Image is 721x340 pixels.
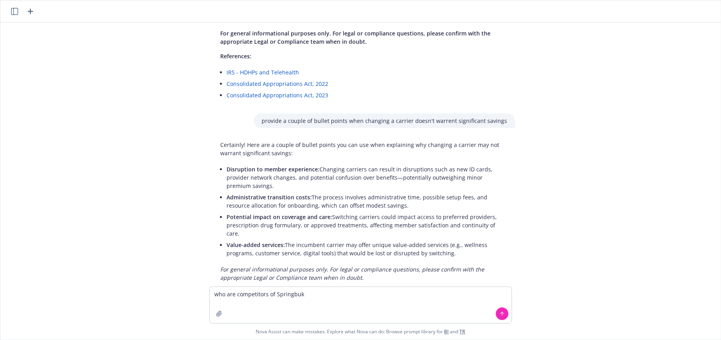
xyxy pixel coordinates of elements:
textarea: who are competitors of Springbuk [210,287,511,323]
a: IRS - HDHPs and Telehealth [227,69,299,76]
span: Value-added services: [227,241,285,249]
p: provide a couple of bullet points when changing a carrier doesn't warrent significant savings [262,117,507,125]
span: References: [220,52,251,60]
a: BI [444,328,449,335]
li: The process involves administrative time, possible setup fees, and resource allocation for onboar... [227,191,507,211]
li: Switching carriers could impact access to preferred providers, prescription drug formulary, or ap... [227,211,507,239]
p: Certainly! Here are a couple of bullet points you can use when explaining why changing a carrier ... [220,141,507,157]
em: For general informational purposes only. For legal or compliance questions, please confirm with t... [220,266,484,281]
span: For general informational purposes only. For legal or compliance questions, please confirm with t... [220,30,491,45]
li: Changing carriers can result in disruptions such as new ID cards, provider network changes, and p... [227,163,507,191]
span: Administrative transition costs: [227,193,312,201]
a: Consolidated Appropriations Act, 2022 [227,80,328,87]
span: Potential impact on coverage and care: [227,213,332,221]
span: Nova Assist can make mistakes. Explore what Nova can do: Browse prompt library for and [256,323,465,340]
li: The incumbent carrier may offer unique value-added services (e.g., wellness programs, customer se... [227,239,507,259]
a: Consolidated Appropriations Act, 2023 [227,91,328,99]
span: Disruption to member experience: [227,165,320,173]
a: TR [459,328,465,335]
